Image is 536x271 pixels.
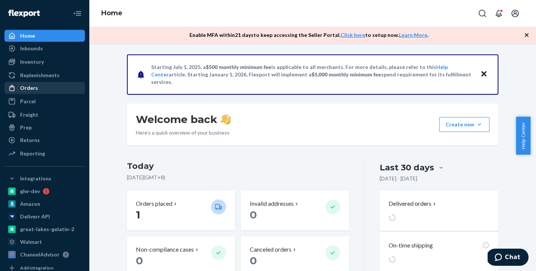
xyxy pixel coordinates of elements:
[4,148,85,160] a: Reporting
[127,160,349,172] h3: Today
[151,63,473,86] p: Starting July 1, 2025, a is applicable to all merchants. For more details, please refer to this a...
[4,42,85,54] a: Inbounds
[439,117,489,132] button: Create new
[20,98,36,105] div: Parcel
[20,84,38,92] div: Orders
[4,30,85,42] a: Home
[380,175,417,182] p: [DATE] - [DATE]
[4,173,85,185] button: Integrations
[241,190,349,230] button: Invalid addresses 0
[479,69,489,80] button: Close
[250,208,257,221] span: 0
[20,111,38,119] div: Freight
[4,122,85,133] a: Prep
[20,124,32,131] div: Prep
[4,69,85,81] a: Replenishments
[127,190,235,230] button: Orders placed 1
[389,241,433,250] p: On-time shipping
[4,185,85,197] a: glw-dev
[516,117,530,155] button: Help Center
[70,6,85,21] button: Close Navigation
[20,188,40,195] div: glw-dev
[250,245,291,254] p: Canceled orders
[136,199,172,208] p: Orders placed
[4,56,85,68] a: Inventory
[20,265,53,271] div: Add Integration
[4,109,85,121] a: Freight
[341,32,365,38] a: Click here
[136,208,140,221] span: 1
[20,200,40,208] div: Amazon
[127,174,349,181] p: [DATE] ( GMT+8 )
[4,82,85,94] a: Orders
[189,31,428,39] p: Enable MFA within 21 days to keep accessing the Seller Portal. to setup now. .
[20,226,74,233] div: great-lakes-gelatin-2
[20,32,35,40] div: Home
[20,136,40,144] div: Returns
[250,254,257,267] span: 0
[4,198,85,210] a: Amazon
[4,223,85,235] a: great-lakes-gelatin-2
[20,72,60,79] div: Replenishments
[250,199,294,208] p: Invalid addresses
[4,95,85,107] a: Parcel
[20,238,42,246] div: Walmart
[4,236,85,248] a: Walmart
[136,254,143,267] span: 0
[380,162,434,173] div: Last 30 days
[101,9,122,17] a: Home
[4,249,85,261] a: ChannelAdvisor
[389,199,437,208] button: Delivered orders
[20,251,60,258] div: ChannelAdvisor
[8,10,40,17] img: Flexport logo
[136,113,231,126] h1: Welcome back
[20,175,51,182] div: Integrations
[508,6,523,21] button: Open account menu
[4,211,85,223] a: Deliverr API
[20,58,44,66] div: Inventory
[95,3,128,24] ol: breadcrumbs
[136,129,231,136] p: Here’s a quick overview of your business
[136,245,194,254] p: Non-compliance cases
[491,6,506,21] button: Open notifications
[4,134,85,146] a: Returns
[475,6,490,21] button: Open Search Box
[20,213,50,220] div: Deliverr API
[20,150,45,157] div: Reporting
[20,45,43,52] div: Inbounds
[220,114,231,125] img: hand-wave emoji
[488,249,529,267] iframe: Opens a widget where you can chat to one of our agents
[206,64,271,70] span: $500 monthly minimum fee
[312,71,381,78] span: $5,000 monthly minimum fee
[399,32,427,38] a: Learn More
